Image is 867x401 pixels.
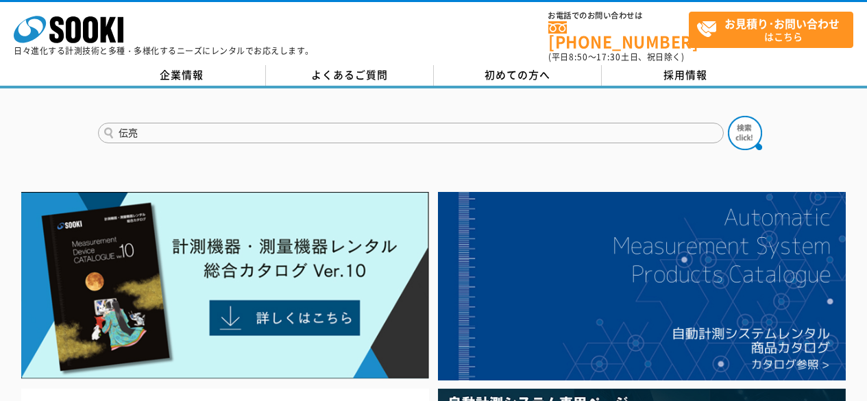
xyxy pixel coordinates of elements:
[98,123,724,143] input: 商品名、型式、NETIS番号を入力してください
[548,21,689,49] a: [PHONE_NUMBER]
[728,116,762,150] img: btn_search.png
[602,65,770,86] a: 採用情報
[434,65,602,86] a: 初めての方へ
[98,65,266,86] a: 企業情報
[696,12,853,47] span: はこちら
[689,12,853,48] a: お見積り･お問い合わせはこちら
[266,65,434,86] a: よくあるご質問
[438,192,846,380] img: 自動計測システムカタログ
[548,12,689,20] span: お電話でのお問い合わせは
[14,47,314,55] p: 日々進化する計測技術と多種・多様化するニーズにレンタルでお応えします。
[569,51,588,63] span: 8:50
[21,192,429,379] img: Catalog Ver10
[724,15,840,32] strong: お見積り･お問い合わせ
[485,67,550,82] span: 初めての方へ
[596,51,621,63] span: 17:30
[548,51,684,63] span: (平日 ～ 土日、祝日除く)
